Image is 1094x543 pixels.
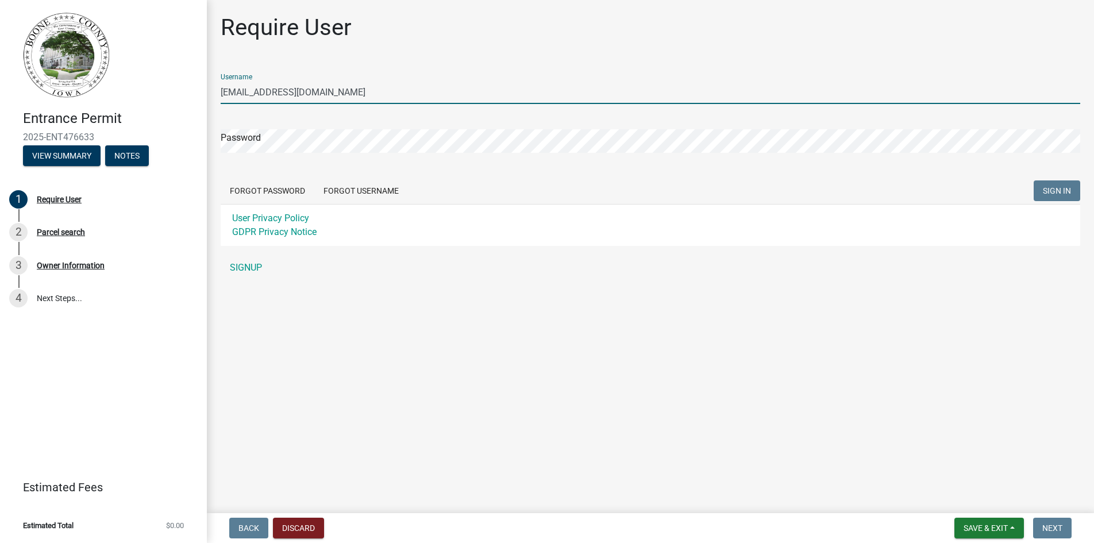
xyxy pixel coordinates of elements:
div: 1 [9,190,28,209]
button: Back [229,518,268,538]
button: Save & Exit [954,518,1024,538]
span: Save & Exit [964,523,1008,533]
wm-modal-confirm: Notes [105,152,149,161]
span: $0.00 [166,522,184,529]
a: User Privacy Policy [232,213,309,224]
h4: Entrance Permit [23,110,198,127]
div: Owner Information [37,261,105,269]
span: Estimated Total [23,522,74,529]
div: 3 [9,256,28,275]
img: Boone County, Iowa [23,12,110,98]
button: Forgot Password [221,180,314,201]
span: SIGN IN [1043,186,1071,195]
a: Estimated Fees [9,476,188,499]
wm-modal-confirm: Summary [23,152,101,161]
a: GDPR Privacy Notice [232,226,317,237]
span: Next [1042,523,1062,533]
div: Parcel search [37,228,85,236]
button: Discard [273,518,324,538]
button: Notes [105,145,149,166]
span: Back [238,523,259,533]
h1: Require User [221,14,352,41]
button: Forgot Username [314,180,408,201]
button: View Summary [23,145,101,166]
div: Require User [37,195,82,203]
div: 4 [9,289,28,307]
button: SIGN IN [1034,180,1080,201]
span: 2025-ENT476633 [23,132,184,143]
a: SIGNUP [221,256,1080,279]
div: 2 [9,223,28,241]
button: Next [1033,518,1072,538]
